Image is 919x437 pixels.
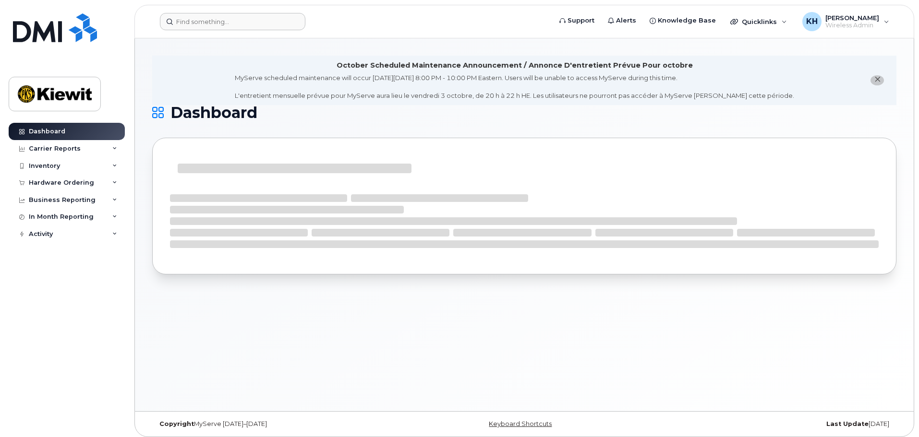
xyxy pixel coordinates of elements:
[489,420,552,427] a: Keyboard Shortcuts
[152,420,400,428] div: MyServe [DATE]–[DATE]
[337,60,693,71] div: October Scheduled Maintenance Announcement / Annonce D'entretient Prévue Pour octobre
[235,73,794,100] div: MyServe scheduled maintenance will occur [DATE][DATE] 8:00 PM - 10:00 PM Eastern. Users will be u...
[648,420,896,428] div: [DATE]
[170,106,257,120] span: Dashboard
[877,395,912,430] iframe: Messenger Launcher
[159,420,194,427] strong: Copyright
[826,420,869,427] strong: Last Update
[871,75,884,85] button: close notification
